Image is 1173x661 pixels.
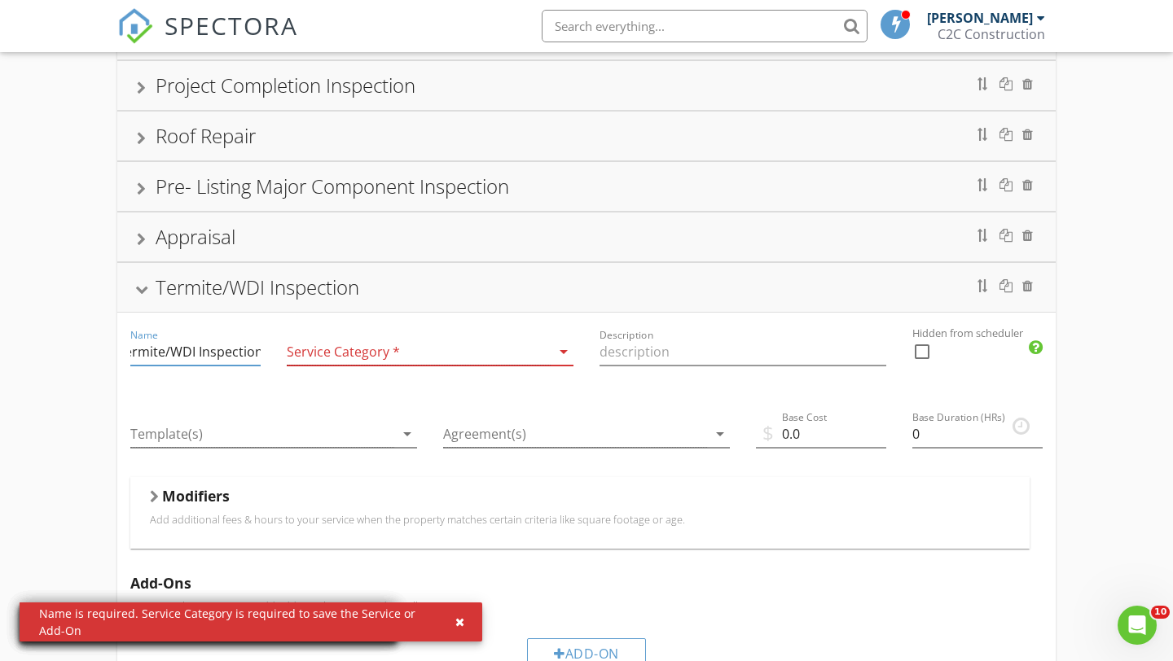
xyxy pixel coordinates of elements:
[398,424,417,444] i: arrow_drop_down
[130,575,1043,591] h5: Add-Ons
[130,599,1043,612] p: Give your client options to add additional services and upsells.
[156,173,509,199] div: Pre- Listing Major Component Inspection
[912,421,1043,448] input: Base Duration (HRs)
[762,418,774,448] span: $
[756,421,886,448] input: Base Cost
[156,122,256,149] div: Roof Repair
[938,26,1045,42] div: C2C Construction
[156,72,415,98] div: Project Completion Inspection
[130,339,261,366] input: Name
[1118,606,1157,645] iframe: Intercom live chat
[156,223,235,250] div: Appraisal
[117,22,298,56] a: SPECTORA
[117,8,153,44] img: The Best Home Inspection Software - Spectora
[150,513,1010,526] p: Add additional fees & hours to your service when the property matches certain criteria like squar...
[710,424,730,444] i: arrow_drop_down
[20,602,482,641] div: Name is required. Service Category is required to save the Service or Add-On
[600,339,886,366] input: Description
[554,342,573,361] i: arrow_drop_down
[165,8,298,42] span: SPECTORA
[1151,606,1170,619] span: 10
[162,488,230,504] h5: Modifiers
[156,274,359,300] div: Termite/WDI Inspection
[542,10,868,42] input: Search everything...
[927,10,1033,26] div: [PERSON_NAME]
